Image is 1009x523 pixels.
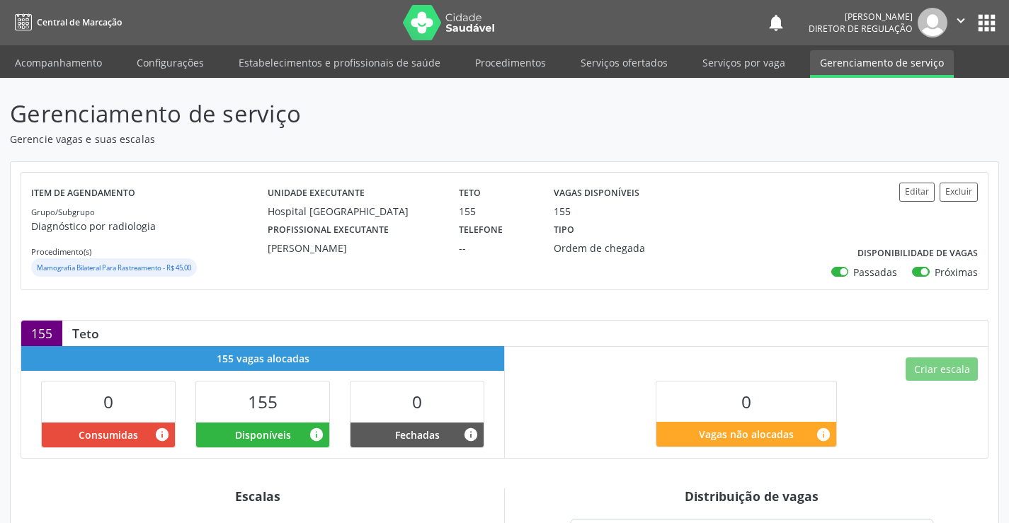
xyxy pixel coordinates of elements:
[268,241,438,255] div: [PERSON_NAME]
[62,326,109,341] div: Teto
[31,207,95,217] small: Grupo/Subgrupo
[268,204,438,219] div: Hospital [GEOGRAPHIC_DATA]
[554,241,677,255] div: Ordem de chegada
[268,219,389,241] label: Profissional executante
[465,50,556,75] a: Procedimentos
[10,132,702,146] p: Gerencie vagas e suas escalas
[766,13,786,33] button: notifications
[309,427,324,442] i: Vagas alocadas e sem marcações associadas
[79,427,138,442] span: Consumidas
[37,16,122,28] span: Central de Marcação
[235,427,291,442] span: Disponíveis
[127,50,214,75] a: Configurações
[853,265,897,280] label: Passadas
[692,50,795,75] a: Serviços por vaga
[5,50,112,75] a: Acompanhamento
[31,246,91,257] small: Procedimento(s)
[809,23,913,35] span: Diretor de regulação
[699,427,794,442] span: Vagas não alocadas
[459,219,503,241] label: Telefone
[37,263,191,272] small: Mamografia Bilateral Para Rastreamento - R$ 45,00
[10,96,702,132] p: Gerenciamento de serviço
[103,390,113,413] span: 0
[953,13,969,28] i: 
[515,488,988,504] div: Distribuição de vagas
[395,427,440,442] span: Fechadas
[810,50,954,78] a: Gerenciamento de serviço
[248,390,278,413] span: 155
[268,183,365,205] label: Unidade executante
[935,265,978,280] label: Próximas
[809,11,913,23] div: [PERSON_NAME]
[459,204,535,219] div: 155
[31,183,135,205] label: Item de agendamento
[21,346,504,371] div: 155 vagas alocadas
[463,427,479,442] i: Vagas alocadas e sem marcações associadas que tiveram sua disponibilidade fechada
[154,427,170,442] i: Vagas alocadas que possuem marcações associadas
[741,390,751,413] span: 0
[31,219,268,234] p: Diagnóstico por radiologia
[857,243,978,265] label: Disponibilidade de vagas
[459,183,481,205] label: Teto
[816,427,831,442] i: Quantidade de vagas restantes do teto de vagas
[554,183,639,205] label: Vagas disponíveis
[899,183,935,202] button: Editar
[21,321,62,346] div: 155
[918,8,947,38] img: img
[229,50,450,75] a: Estabelecimentos e profissionais de saúde
[459,241,535,255] div: --
[974,11,999,35] button: apps
[571,50,678,75] a: Serviços ofertados
[21,488,494,504] div: Escalas
[906,357,978,381] button: Criar escala
[412,390,422,413] span: 0
[940,183,978,202] button: Excluir
[554,204,571,219] div: 155
[554,219,574,241] label: Tipo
